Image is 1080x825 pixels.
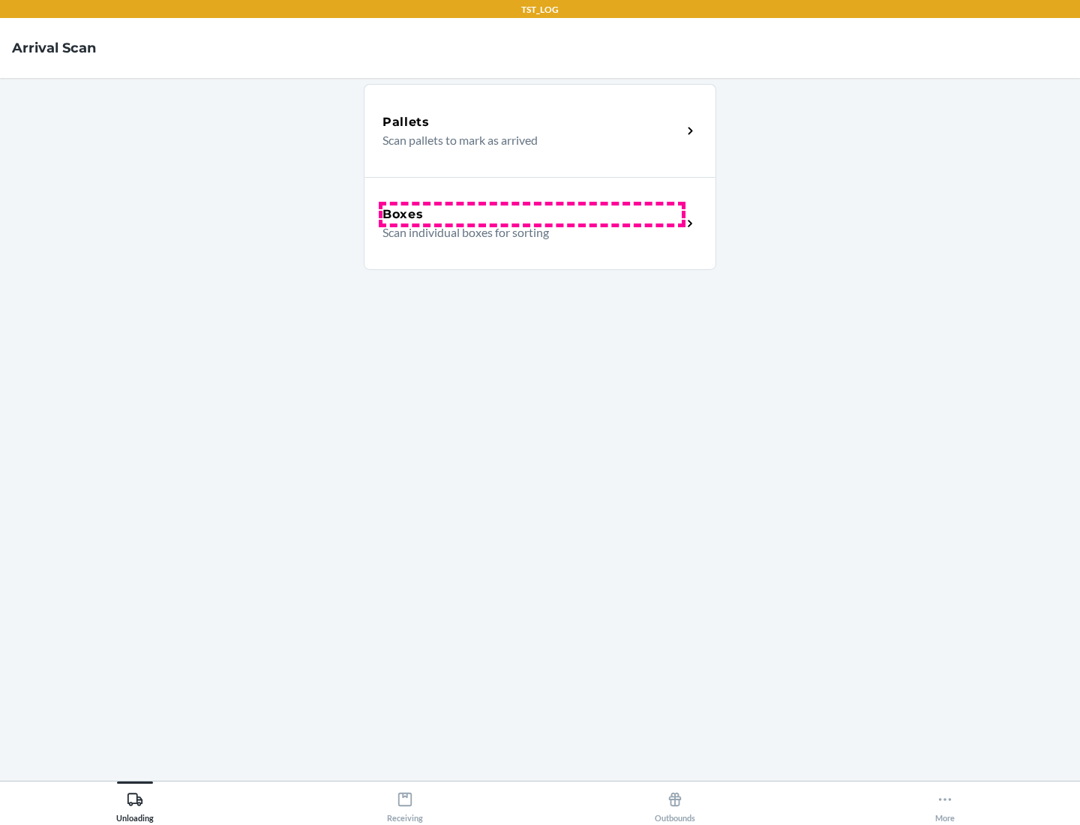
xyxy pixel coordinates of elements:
[364,84,716,177] a: PalletsScan pallets to mark as arrived
[12,38,96,58] h4: Arrival Scan
[270,781,540,823] button: Receiving
[364,177,716,270] a: BoxesScan individual boxes for sorting
[521,3,559,16] p: TST_LOG
[382,223,670,241] p: Scan individual boxes for sorting
[540,781,810,823] button: Outbounds
[387,785,423,823] div: Receiving
[810,781,1080,823] button: More
[935,785,955,823] div: More
[382,113,430,131] h5: Pallets
[382,131,670,149] p: Scan pallets to mark as arrived
[655,785,695,823] div: Outbounds
[382,205,424,223] h5: Boxes
[116,785,154,823] div: Unloading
